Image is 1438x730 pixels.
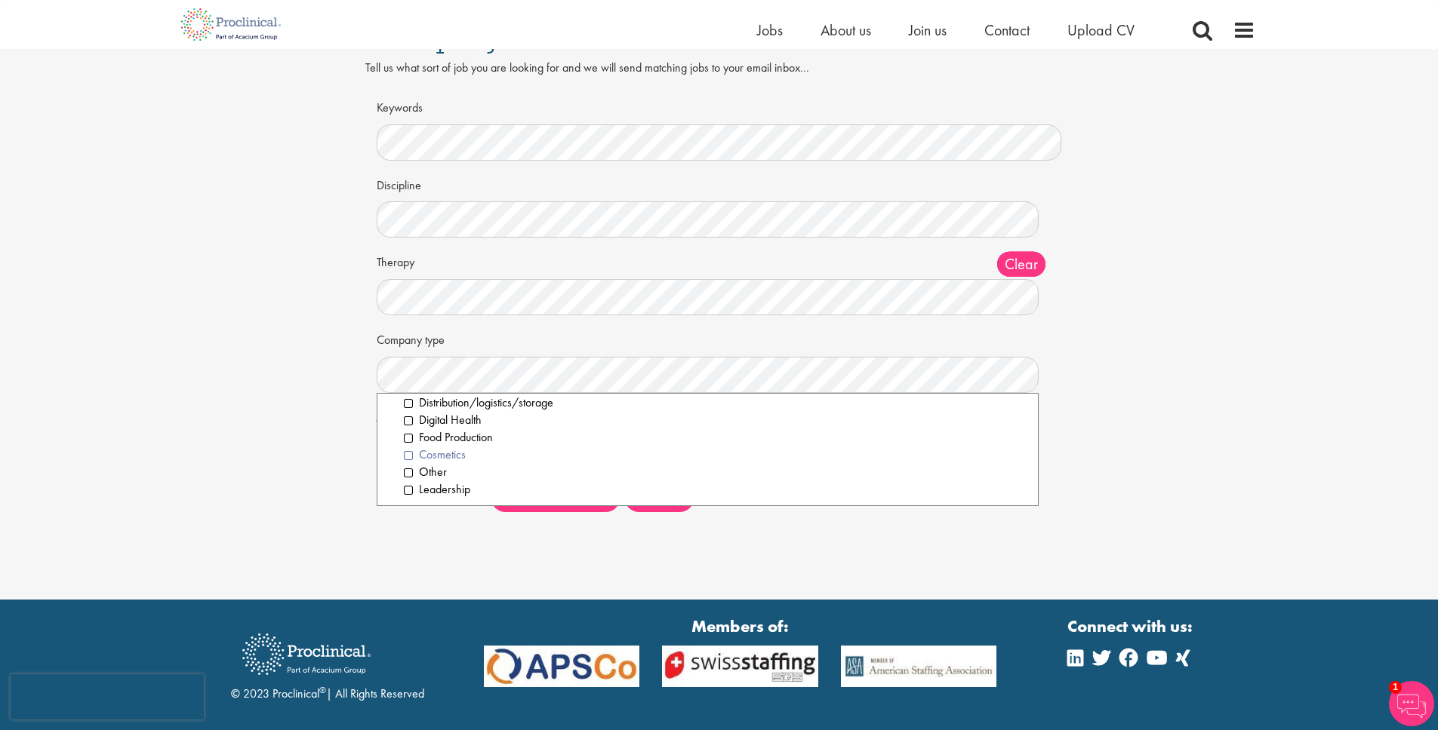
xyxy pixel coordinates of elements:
[404,481,1027,498] li: Leadership
[365,60,1073,94] div: Tell us what sort of job you are looking for and we will send matching jobs to your email inbox...
[365,19,1073,52] h1: Set up a job alert
[404,429,1027,446] li: Food Production
[404,412,1027,429] li: Digital Health
[404,394,1027,412] li: Distribution/logistics/storage
[909,20,947,40] a: Join us
[821,20,871,40] a: About us
[11,674,204,719] iframe: reCAPTCHA
[757,20,783,40] a: Jobs
[231,622,424,703] div: © 2023 Proclinical | All Rights Reserved
[651,646,830,687] img: APSCo
[984,20,1030,40] a: Contact
[377,94,479,117] label: Keywords
[830,646,1008,687] img: APSCo
[473,646,651,687] img: APSCo
[404,464,1027,481] li: Other
[319,684,326,696] sup: ®
[997,252,1045,277] span: Clear
[1389,681,1434,726] img: Chatbot
[377,327,479,349] label: Company type
[404,446,1027,464] li: Cosmetics
[231,623,382,686] img: Proclinical Recruitment
[484,615,997,638] strong: Members of:
[1067,615,1196,638] strong: Connect with us:
[377,172,479,195] label: Discipline
[1067,20,1135,40] a: Upload CV
[1389,681,1402,694] span: 1
[377,249,479,271] label: Therapy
